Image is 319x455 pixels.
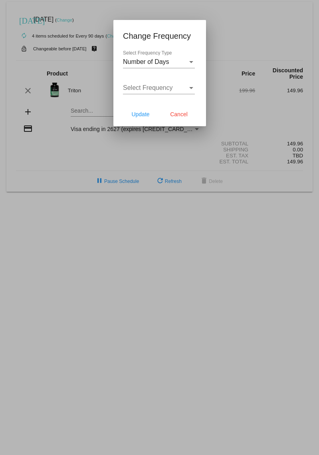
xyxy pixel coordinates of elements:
[170,111,188,117] span: Cancel
[161,107,196,121] button: Cancel
[123,107,158,121] button: Update
[123,58,195,66] mat-select: Select Frequency Type
[123,84,195,91] mat-select: Select Frequency
[123,58,169,65] span: Number of Days
[131,111,149,117] span: Update
[123,84,173,91] span: Select Frequency
[123,30,196,42] h1: Change Frequency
